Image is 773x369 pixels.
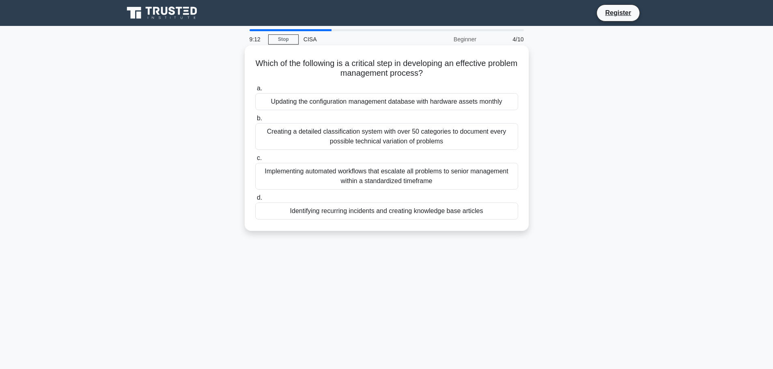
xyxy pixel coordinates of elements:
[257,154,262,161] span: c.
[255,163,518,190] div: Implementing automated workflows that escalate all problems to senior management within a standar...
[257,194,262,201] span: d.
[268,34,299,45] a: Stop
[255,123,518,150] div: Creating a detailed classification system with over 50 categories to document every possible tech...
[600,8,636,18] a: Register
[255,93,518,110] div: Updating the configuration management database with hardware assets monthly
[481,31,529,47] div: 4/10
[245,31,268,47] div: 9:12
[254,58,519,79] h5: Which of the following is a critical step in developing an effective problem management process?
[410,31,481,47] div: Beginner
[257,85,262,92] span: a.
[255,203,518,220] div: Identifying recurring incidents and creating knowledge base articles
[257,115,262,122] span: b.
[299,31,410,47] div: CISA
